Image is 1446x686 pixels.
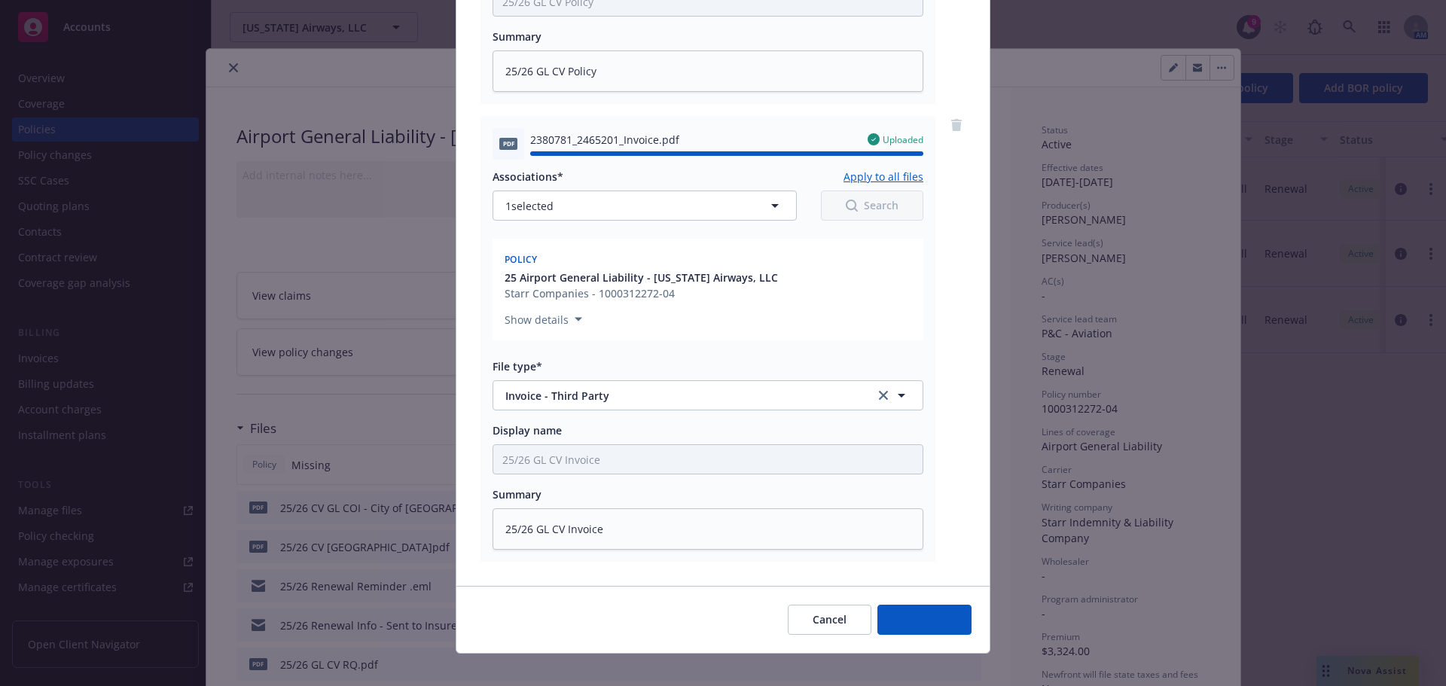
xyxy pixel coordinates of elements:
span: Summary [493,487,541,502]
span: Add files [902,612,947,627]
button: Cancel [788,605,871,635]
textarea: 25/26 GL CV Invoice [493,508,923,550]
button: Add files [877,605,972,635]
span: Cancel [813,612,847,627]
input: Add display name here... [493,445,923,474]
